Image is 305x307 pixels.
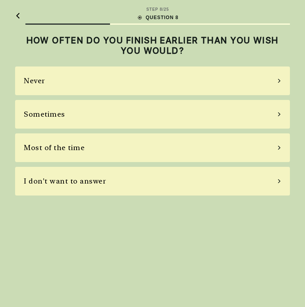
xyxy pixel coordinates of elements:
div: I don't want to answer [24,176,106,186]
h2: HOW OFTEN DO YOU FINISH EARLIER THAN YOU WISH YOU WOULD? [15,35,290,56]
div: QUESTION 8 [137,14,179,21]
div: STEP 8 / 25 [146,6,169,12]
div: Most of the time [24,142,85,153]
div: Never [24,75,45,86]
div: Sometimes [24,109,65,119]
